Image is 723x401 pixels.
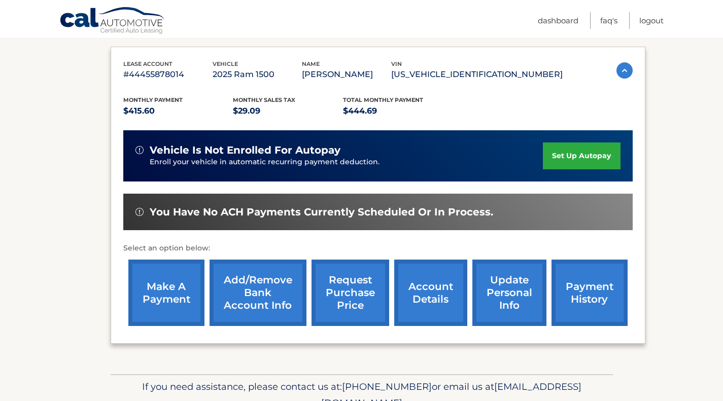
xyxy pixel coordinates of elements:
span: vin [391,60,402,67]
img: alert-white.svg [135,146,144,154]
a: request purchase price [312,260,389,326]
span: vehicle [213,60,238,67]
span: Monthly sales Tax [233,96,295,103]
p: [PERSON_NAME] [302,67,391,82]
span: vehicle is not enrolled for autopay [150,144,340,157]
span: lease account [123,60,173,67]
a: FAQ's [600,12,617,29]
p: Enroll your vehicle in automatic recurring payment deduction. [150,157,543,168]
a: payment history [552,260,628,326]
span: name [302,60,320,67]
a: Dashboard [538,12,578,29]
a: Cal Automotive [59,7,166,36]
p: $29.09 [233,104,343,118]
a: update personal info [472,260,546,326]
img: accordion-active.svg [616,62,633,79]
a: make a payment [128,260,204,326]
a: Logout [639,12,664,29]
a: set up autopay [543,142,620,169]
p: Select an option below: [123,242,633,254]
p: $444.69 [343,104,453,118]
p: 2025 Ram 1500 [213,67,302,82]
span: Total Monthly Payment [343,96,423,103]
p: $415.60 [123,104,233,118]
a: Add/Remove bank account info [210,260,306,326]
p: [US_VEHICLE_IDENTIFICATION_NUMBER] [391,67,563,82]
a: account details [394,260,467,326]
span: [PHONE_NUMBER] [342,381,432,392]
img: alert-white.svg [135,208,144,216]
span: Monthly Payment [123,96,183,103]
p: #44455878014 [123,67,213,82]
span: You have no ACH payments currently scheduled or in process. [150,206,493,218]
